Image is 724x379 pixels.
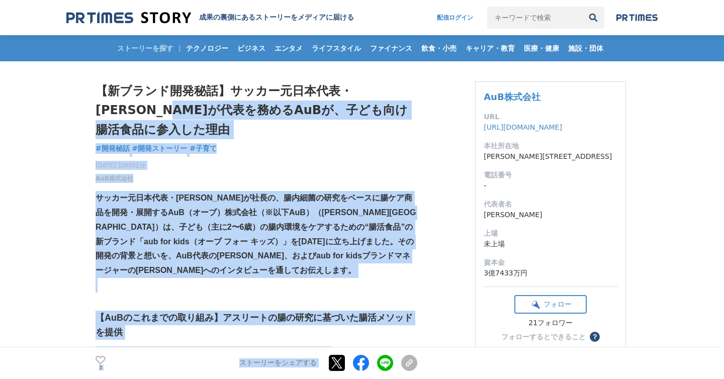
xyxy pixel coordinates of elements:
[520,44,563,53] span: 医療・健康
[96,174,133,183] a: AuB株式会社
[484,268,617,278] dd: 3億7433万円
[427,7,483,29] a: 配信ログイン
[484,141,617,151] dt: 本社所在地
[417,35,461,61] a: 飲食・小売
[484,228,617,239] dt: 上場
[564,35,607,61] a: 施設・団体
[501,333,586,340] div: フォローするとできること
[484,180,617,191] dd: -
[616,14,658,22] img: prtimes
[484,199,617,210] dt: 代表者名
[514,319,587,328] div: 21フォロワー
[487,7,582,29] input: キーワードで検索
[514,295,587,314] button: フォロー
[182,44,232,53] span: テクノロジー
[66,11,191,25] img: 成果の裏側にあるストーリーをメディアに届ける
[96,313,413,337] strong: 【AuBのこれまでの取り組み】アスリートの腸の研究に基づいた腸活メソッドを提供
[590,332,600,342] button: ？
[233,35,269,61] a: ビジネス
[233,44,269,53] span: ビジネス
[182,35,232,61] a: テクノロジー
[96,143,130,154] a: #開発秘話
[190,144,217,153] span: #子育て
[462,35,519,61] a: キャリア・教育
[484,151,617,162] dd: [PERSON_NAME][STREET_ADDRESS]
[582,7,604,29] button: 検索
[199,13,354,22] h2: 成果の裏側にあるストーリーをメディアに届ける
[462,44,519,53] span: キャリア・教育
[484,112,617,122] dt: URL
[96,81,417,139] h1: 【新ブランド開発秘話】サッカー元日本代表・[PERSON_NAME]が代表を務めるAuBが、子ども向け腸活食品に参入した理由
[270,44,307,53] span: エンタメ
[520,35,563,61] a: 医療・健康
[484,239,617,249] dd: 未上場
[484,123,562,131] a: [URL][DOMAIN_NAME]
[484,210,617,220] dd: [PERSON_NAME]
[239,359,317,368] p: ストーリーをシェアする
[484,170,617,180] dt: 電話番号
[190,143,217,154] a: #子育て
[564,44,607,53] span: 施設・団体
[484,257,617,268] dt: 資本金
[96,161,145,170] span: [DATE] 10時01分
[308,44,365,53] span: ライフスタイル
[132,144,188,153] span: #開発ストーリー
[96,144,130,153] span: #開発秘話
[591,333,598,340] span: ？
[96,194,416,274] strong: サッカー元日本代表・[PERSON_NAME]が社長の、腸内細菌の研究をベースに腸ケア商品を開発・展開するAuB（オーブ）株式会社（※以下AuB）（[PERSON_NAME][GEOGRAPHI...
[96,365,106,370] p: 3
[366,35,416,61] a: ファイナンス
[270,35,307,61] a: エンタメ
[366,44,416,53] span: ファイナンス
[417,44,461,53] span: 飲食・小売
[308,35,365,61] a: ライフスタイル
[132,143,188,154] a: #開発ストーリー
[484,91,540,102] a: AuB株式会社
[66,11,354,25] a: 成果の裏側にあるストーリーをメディアに届ける 成果の裏側にあるストーリーをメディアに届ける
